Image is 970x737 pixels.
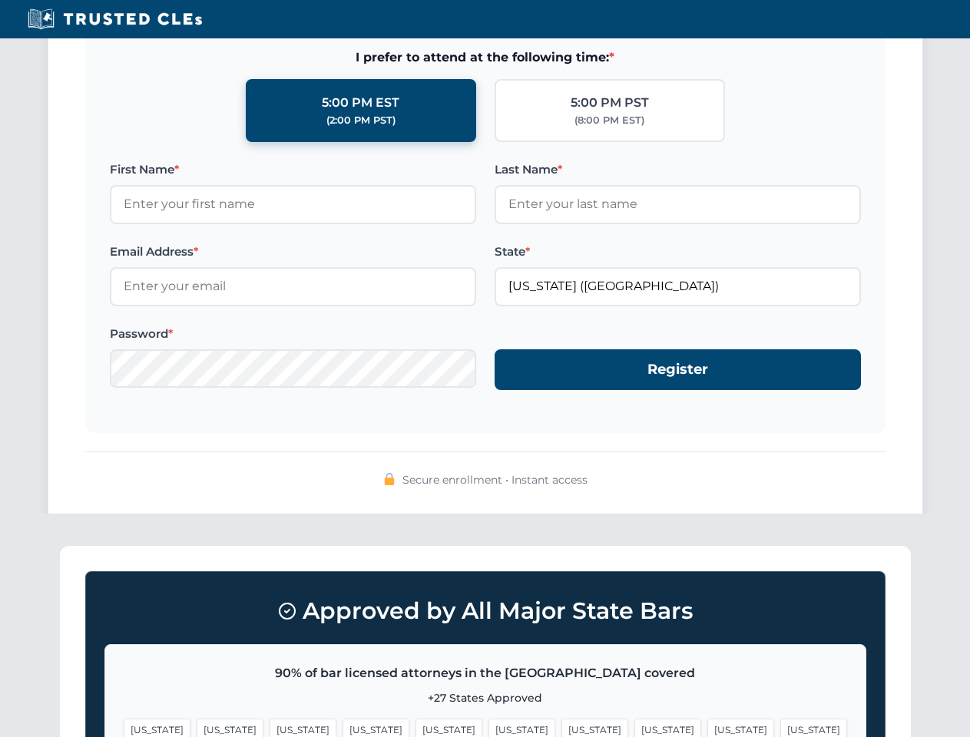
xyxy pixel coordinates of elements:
[495,160,861,179] label: Last Name
[402,471,588,488] span: Secure enrollment • Instant access
[124,689,847,706] p: +27 States Approved
[110,48,861,68] span: I prefer to attend at the following time:
[110,185,476,223] input: Enter your first name
[124,663,847,683] p: 90% of bar licensed attorneys in the [GEOGRAPHIC_DATA] covered
[110,160,476,179] label: First Name
[326,113,396,128] div: (2:00 PM PST)
[495,349,861,390] button: Register
[104,590,866,632] h3: Approved by All Major State Bars
[23,8,207,31] img: Trusted CLEs
[571,93,649,113] div: 5:00 PM PST
[110,267,476,306] input: Enter your email
[383,473,396,485] img: 🔒
[495,267,861,306] input: Florida (FL)
[495,185,861,223] input: Enter your last name
[495,243,861,261] label: State
[574,113,644,128] div: (8:00 PM EST)
[322,93,399,113] div: 5:00 PM EST
[110,325,476,343] label: Password
[110,243,476,261] label: Email Address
